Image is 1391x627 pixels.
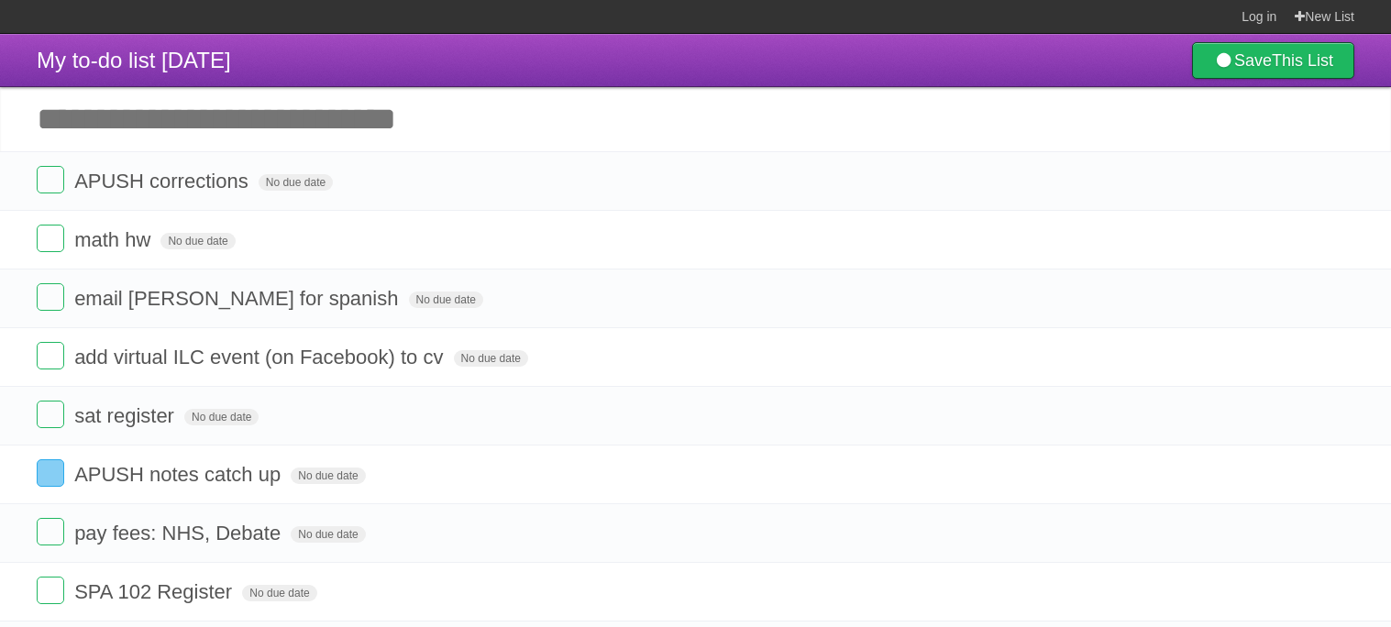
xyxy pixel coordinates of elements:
[37,459,64,487] label: Done
[74,170,253,192] span: APUSH corrections
[37,401,64,428] label: Done
[184,409,259,425] span: No due date
[160,233,235,249] span: No due date
[291,526,365,543] span: No due date
[454,350,528,367] span: No due date
[74,463,285,486] span: APUSH notes catch up
[291,467,365,484] span: No due date
[74,346,447,368] span: add virtual ILC event (on Facebook) to cv
[74,522,285,544] span: pay fees: NHS, Debate
[1272,51,1333,70] b: This List
[37,518,64,545] label: Done
[259,174,333,191] span: No due date
[74,404,179,427] span: sat register
[409,291,483,308] span: No due date
[37,283,64,311] label: Done
[37,48,231,72] span: My to-do list [DATE]
[37,166,64,193] label: Done
[1192,42,1354,79] a: SaveThis List
[74,228,155,251] span: math hw
[74,580,237,603] span: SPA 102 Register
[74,287,403,310] span: email [PERSON_NAME] for spanish
[242,585,316,601] span: No due date
[37,577,64,604] label: Done
[37,342,64,369] label: Done
[37,225,64,252] label: Done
